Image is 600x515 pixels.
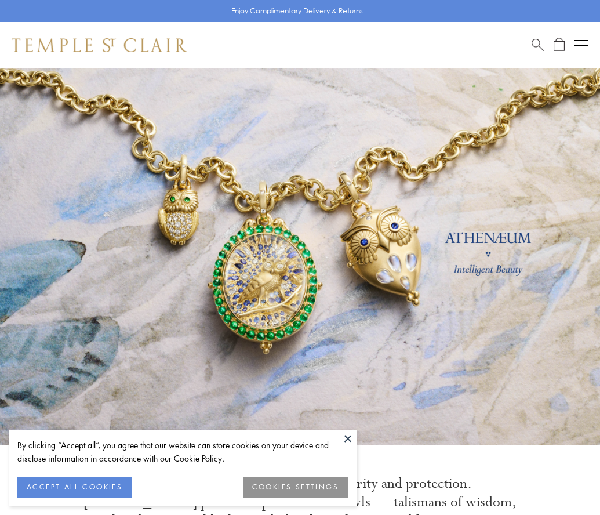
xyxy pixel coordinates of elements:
[243,477,348,498] button: COOKIES SETTINGS
[532,38,544,52] a: Search
[12,38,187,52] img: Temple St. Clair
[17,438,348,465] div: By clicking “Accept all”, you agree that our website can store cookies on your device and disclos...
[231,5,363,17] p: Enjoy Complimentary Delivery & Returns
[574,38,588,52] button: Open navigation
[17,477,132,498] button: ACCEPT ALL COOKIES
[554,38,565,52] a: Open Shopping Bag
